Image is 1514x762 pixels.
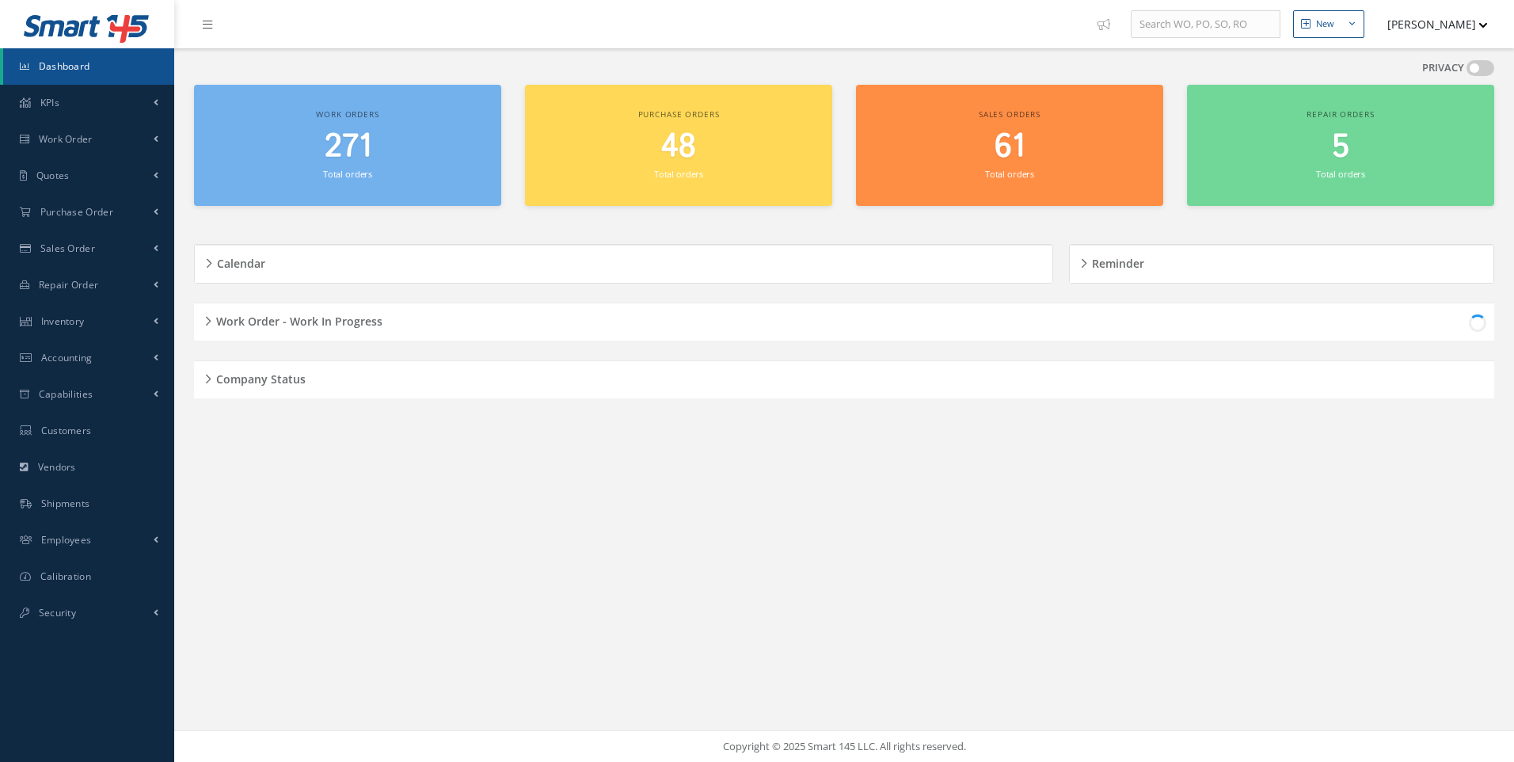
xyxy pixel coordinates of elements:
h5: Reminder [1087,252,1144,271]
span: Vendors [38,460,76,474]
span: Quotes [36,169,70,182]
span: Inventory [41,314,85,328]
div: Copyright © 2025 Smart 145 LLC. All rights reserved. [190,739,1498,755]
h5: Calendar [212,252,265,271]
span: Shipments [41,497,90,510]
small: Total orders [1316,168,1365,180]
span: 5 [1332,124,1349,170]
span: Dashboard [39,59,90,73]
h5: Work Order - Work In Progress [211,310,382,329]
a: Work orders 271 Total orders [194,85,501,206]
span: Employees [41,533,92,547]
h5: Company Status [211,368,306,387]
span: 48 [661,124,696,170]
span: Purchase Order [40,205,113,219]
small: Total orders [323,168,372,180]
span: Sales orders [979,109,1040,120]
span: Repair Order [39,278,99,291]
span: Security [39,606,76,619]
a: Repair orders 5 Total orders [1187,85,1494,206]
span: Capabilities [39,387,93,401]
span: Sales Order [40,242,95,255]
span: 61 [995,124,1025,170]
span: 271 [325,124,371,170]
span: Purchase orders [638,109,720,120]
div: New [1316,17,1334,31]
small: Total orders [985,168,1034,180]
a: Sales orders 61 Total orders [856,85,1163,206]
span: Calibration [40,570,91,583]
button: New [1293,10,1364,38]
span: Work Order [39,132,93,146]
span: KPIs [40,96,59,109]
small: Total orders [654,168,703,180]
button: [PERSON_NAME] [1372,9,1488,40]
span: Repair orders [1307,109,1374,120]
a: Dashboard [3,48,174,85]
span: Customers [41,424,92,437]
span: Work orders [316,109,378,120]
input: Search WO, PO, SO, RO [1131,10,1280,39]
span: Accounting [41,351,93,364]
label: PRIVACY [1422,60,1464,76]
a: Purchase orders 48 Total orders [525,85,832,206]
